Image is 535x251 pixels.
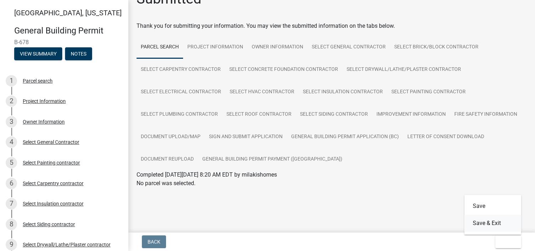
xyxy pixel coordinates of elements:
button: Save [464,198,521,215]
span: Back [148,239,160,245]
span: Completed [DATE][DATE] 8:20 AM EDT by milakishomes [137,171,277,178]
a: Select Brick/Block Contractor [390,36,483,59]
button: Save & Exit [464,215,521,232]
div: Parcel search [23,78,53,83]
wm-modal-confirm: Summary [14,51,62,57]
a: General Building Permit Application (BC) [287,126,403,148]
a: Improvement Information [372,103,450,126]
div: Select Drywall/Lathe/Plaster contractor [23,242,111,247]
div: 2 [6,95,17,107]
p: No parcel was selected. [137,179,526,188]
div: 4 [6,136,17,148]
a: Document Reupload [137,148,198,171]
div: 3 [6,116,17,127]
a: Select Carpentry contractor [137,58,225,81]
div: 7 [6,198,17,209]
a: Select Plumbing contractor [137,103,222,126]
a: Select Roof contractor [222,103,296,126]
a: Project Information [183,36,247,59]
a: Select Electrical contractor [137,81,225,104]
div: Exit [464,195,521,235]
a: Document Upload/Map [137,126,205,148]
button: View Summary [14,47,62,60]
a: Select Concrete Foundation contractor [225,58,342,81]
a: Fire Safety Information [450,103,521,126]
a: Select HVAC Contractor [225,81,299,104]
span: B-678 [14,39,114,46]
div: 1 [6,75,17,87]
div: 5 [6,157,17,168]
button: Back [142,235,166,248]
a: Sign and Submit Application [205,126,287,148]
h4: General Building Permit [14,26,122,36]
a: Letter of Consent Download [403,126,488,148]
span: [GEOGRAPHIC_DATA], [US_STATE] [14,9,122,17]
div: Select General Contractor [23,140,79,145]
div: Owner Information [23,119,65,124]
a: Parcel search [137,36,183,59]
span: Exit [501,239,511,245]
div: 8 [6,219,17,230]
div: Thank you for submitting your information. You may view the submitted information on the tabs below. [137,22,526,30]
div: Select Painting contractor [23,160,80,165]
a: Select Painting contractor [387,81,470,104]
div: 9 [6,239,17,250]
button: Exit [495,235,521,248]
wm-modal-confirm: Notes [65,51,92,57]
div: Select Insulation contractor [23,201,84,206]
a: Owner Information [247,36,307,59]
a: Select Drywall/Lathe/Plaster contractor [342,58,465,81]
a: Select General Contractor [307,36,390,59]
a: Select Insulation contractor [299,81,387,104]
div: Select Carpentry contractor [23,181,84,186]
div: Project Information [23,99,66,104]
a: Select Siding contractor [296,103,372,126]
div: 6 [6,178,17,189]
button: Notes [65,47,92,60]
div: Select Siding contractor [23,222,75,227]
a: General Building Permit Payment ([GEOGRAPHIC_DATA]) [198,148,347,171]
